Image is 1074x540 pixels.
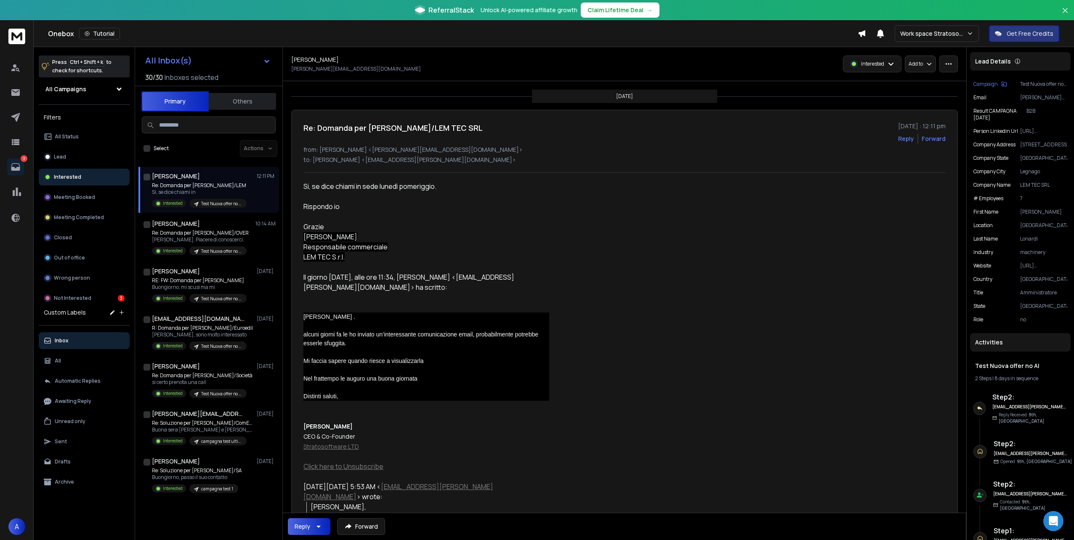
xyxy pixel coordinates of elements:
p: Interested [163,343,183,349]
p: Campaign [973,81,998,87]
p: [GEOGRAPHIC_DATA] [1020,303,1067,310]
p: title [973,289,983,296]
p: [GEOGRAPHIC_DATA] [1020,155,1067,161]
div: Distinti saluti, [303,392,549,401]
h6: Step 1 : [994,526,1070,536]
div: [DATE][DATE] 5:53 AM < > wrote: [303,482,549,502]
button: Interested [39,169,130,185]
a: [EMAIL_ADDRESS][PERSON_NAME][DOMAIN_NAME] [303,482,493,501]
p: campagna test ultima settimana di luglio [201,438,242,445]
p: Legnago [1020,168,1067,175]
p: [PERSON_NAME] [1020,209,1067,215]
span: CEO & Co-Founder [303,432,355,440]
h6: [EMAIL_ADDRESS][PERSON_NAME][DOMAIN_NAME] [994,450,1067,457]
p: location [973,222,993,229]
p: Interested [54,174,81,180]
p: Test Nuova offer no AI [201,201,242,207]
div: Nel frattempo le auguro una buona giornata [303,374,549,383]
p: Get Free Credits [1007,29,1053,38]
p: Wrong person [54,275,90,281]
p: Buona sera [PERSON_NAME] e [PERSON_NAME], ecco [152,426,253,433]
p: B2B [1026,108,1067,121]
span: 30 / 30 [145,72,163,82]
p: Re: Soluzione per [PERSON_NAME]/ComEco [152,420,253,426]
button: Archive [39,474,130,490]
p: [STREET_ADDRESS] [1020,141,1067,148]
p: Contacted [1000,499,1074,511]
p: 12:11 PM [257,173,276,180]
p: Re: Domanda per [PERSON_NAME]/LEM [152,182,247,189]
p: Re: Domanda per [PERSON_NAME]/Società [152,372,253,379]
span: Responsabile commerciale [303,242,388,251]
p: no [1020,316,1067,323]
p: Archive [55,479,74,485]
p: Last Name [973,236,998,242]
h1: [PERSON_NAME] [152,457,200,466]
span: ReferralStack [428,5,474,15]
button: Automatic Replies [39,373,130,389]
p: Opened [1000,458,1072,465]
p: RE: FW: Domanda per [PERSON_NAME] [152,277,247,284]
h6: Step 2 : [993,479,1074,489]
button: Meeting Booked [39,189,130,206]
button: All Status [39,128,130,145]
p: Test Nuova offer no AI [201,391,242,397]
p: Press to check for shortcuts. [52,58,112,75]
span: 9th, [GEOGRAPHIC_DATA] [1017,458,1072,464]
p: industry [973,249,993,256]
p: si certo prenota una call [152,379,253,386]
div: Rispondo io [303,201,549,212]
button: Lead [39,148,130,165]
p: Not Interested [54,295,91,302]
p: Company Address [973,141,1016,148]
p: Interested [163,295,183,302]
p: [PERSON_NAME], Piacere di conoscerci. [152,236,249,243]
p: Interested [163,438,183,444]
p: Test Nuova offer no AI [1020,81,1067,87]
p: website [973,262,991,269]
p: machinery [1020,249,1067,256]
p: Inbox [55,337,69,344]
button: Awaiting Reply [39,393,130,410]
blockquote: Il giorno [DATE], alle ore 11:34, [PERSON_NAME] <[EMAIL_ADDRESS][PERSON_NAME][DOMAIN_NAME]> ha sc... [303,272,549,302]
p: Re: Domanda per [PERSON_NAME]/OVER [152,230,249,236]
h1: [PERSON_NAME] [152,362,200,371]
span: LEM TEC S.r.l. [303,252,345,262]
p: State [973,303,985,310]
p: Person Linkedin Url [973,128,1018,135]
p: Add to [909,61,923,67]
button: Forward [337,518,385,535]
p: Unlock AI-powered affiliate growth [481,6,577,14]
h6: [EMAIL_ADDRESS][PERSON_NAME][DOMAIN_NAME] [992,404,1066,410]
h3: Custom Labels [44,308,86,317]
p: Company Name [973,182,1010,188]
h6: [EMAIL_ADDRESS][PERSON_NAME][DOMAIN_NAME] [993,491,1067,497]
button: All Inbox(s) [138,52,277,69]
p: Interested [163,248,183,254]
p: campagna test 1 [201,486,233,492]
h1: All Inbox(s) [145,56,192,65]
button: Unread only [39,413,130,430]
p: Company City [973,168,1005,175]
button: All [39,352,130,369]
button: Meeting Completed [39,209,130,226]
p: Lead Details [975,57,1011,66]
p: [DATE] [257,315,276,322]
p: [GEOGRAPHIC_DATA] [1020,222,1067,229]
p: [PERSON_NAME], sono molto interessato [152,331,253,338]
button: Inbox [39,332,130,349]
p: Interested [861,61,884,67]
p: Reply Received [999,412,1074,424]
button: Wrong person [39,270,130,286]
a: 3 [7,159,24,175]
p: [URL][DOMAIN_NAME][PERSON_NAME] [1020,128,1067,135]
h1: [PERSON_NAME][EMAIL_ADDRESS][DOMAIN_NAME] [152,410,245,418]
p: # Employees [973,195,1003,202]
span: [PERSON_NAME] [303,232,357,241]
p: from: [PERSON_NAME] <[PERSON_NAME][EMAIL_ADDRESS][DOMAIN_NAME]> [303,146,946,154]
p: [DATE] : 12:11 pm [898,122,946,130]
div: [PERSON_NAME], [311,502,549,512]
p: [PERSON_NAME][EMAIL_ADDRESS][DOMAIN_NAME] [1020,94,1067,101]
div: Reply [295,522,310,531]
p: Work space Stratosoftware [900,29,967,38]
